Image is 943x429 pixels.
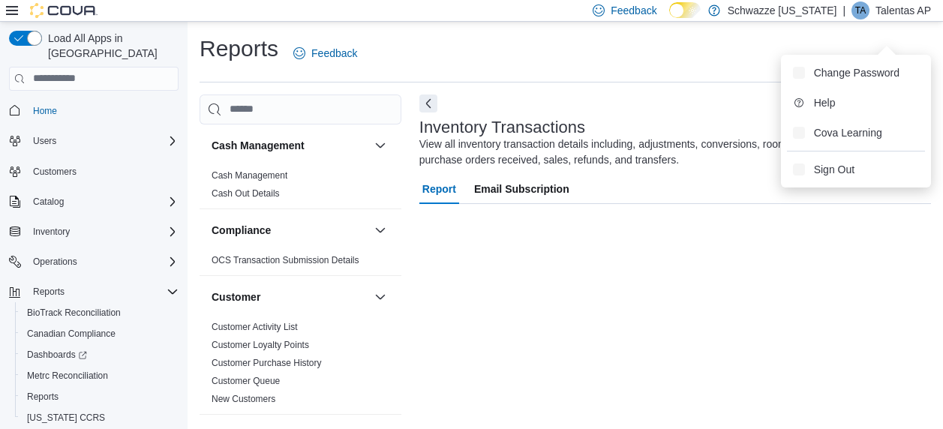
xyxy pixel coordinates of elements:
button: Home [3,100,185,121]
button: Reports [15,386,185,407]
p: Schwazze [US_STATE] [728,1,837,19]
span: TA [855,1,866,19]
span: Sign Out [814,162,854,177]
div: View all inventory transaction details including, adjustments, conversions, room movements, packa... [419,136,923,168]
span: Reports [27,391,59,403]
div: Cash Management [200,166,401,208]
span: Operations [33,256,77,268]
a: Dashboards [21,346,93,364]
span: BioTrack Reconciliation [27,307,121,319]
span: Report [422,174,456,204]
p: Talentas AP [875,1,931,19]
button: Inventory [27,223,76,241]
button: Operations [27,253,83,271]
span: Customer Loyalty Points [212,339,309,351]
button: Users [3,130,185,151]
button: Customer [371,288,389,306]
span: Customer Purchase History [212,357,322,369]
span: Dark Mode [669,18,670,19]
h1: Reports [200,34,278,64]
span: Email Subscription [474,174,569,204]
span: Washington CCRS [21,409,179,427]
span: Customers [33,166,77,178]
span: Load All Apps in [GEOGRAPHIC_DATA] [42,31,179,61]
button: Operations [3,251,185,272]
a: Customer Activity List [212,322,298,332]
button: Compliance [212,223,368,238]
button: Catalog [3,191,185,212]
button: Cash Management [212,138,368,153]
a: Metrc Reconciliation [21,367,114,385]
span: Users [27,132,179,150]
input: Dark Mode [669,2,701,18]
div: Compliance [200,251,401,275]
span: Catalog [27,193,179,211]
span: Metrc Reconciliation [27,370,108,382]
h3: Inventory Transactions [419,118,585,136]
a: BioTrack Reconciliation [21,304,127,322]
h3: Compliance [212,223,271,238]
p: | [842,1,845,19]
span: Customer Queue [212,375,280,387]
span: Feedback [611,3,656,18]
a: Customer Loyalty Points [212,340,309,350]
button: Help [787,91,925,115]
span: Reports [33,286,65,298]
div: Talentas AP [851,1,869,19]
button: Canadian Compliance [15,323,185,344]
button: Next [419,94,437,112]
button: Compliance [371,221,389,239]
span: Reports [21,388,179,406]
button: Change Password [787,61,925,85]
span: Dashboards [21,346,179,364]
a: Canadian Compliance [21,325,122,343]
button: Cova Learning [787,121,925,145]
span: Cash Management [212,169,287,181]
span: Cash Out Details [212,187,280,199]
h3: Cash Management [212,138,305,153]
span: Home [33,105,57,117]
button: Reports [3,281,185,302]
span: Home [27,101,179,120]
span: New Customers [212,393,275,405]
span: Inventory [27,223,179,241]
button: Inventory [3,221,185,242]
button: [US_STATE] CCRS [15,407,185,428]
button: BioTrack Reconciliation [15,302,185,323]
span: Change Password [814,65,899,80]
h3: Customer [212,289,260,304]
button: Cash Management [371,136,389,154]
span: Catalog [33,196,64,208]
img: Cova [30,3,98,18]
a: Home [27,102,63,120]
button: Customers [3,160,185,182]
span: Customer Activity List [212,321,298,333]
span: Feedback [311,46,357,61]
button: Metrc Reconciliation [15,365,185,386]
button: Users [27,132,62,150]
a: Customers [27,163,83,181]
span: Canadian Compliance [21,325,179,343]
span: BioTrack Reconciliation [21,304,179,322]
a: Reports [21,388,65,406]
span: Cova Learning [814,125,882,140]
span: Inventory [33,226,70,238]
a: OCS Transaction Submission Details [212,255,359,265]
button: Catalog [27,193,70,211]
a: New Customers [212,394,275,404]
a: Cash Management [212,170,287,181]
span: Customers [27,162,179,181]
a: Feedback [287,38,363,68]
button: Sign Out [787,157,925,181]
span: [US_STATE] CCRS [27,412,105,424]
span: Users [33,135,56,147]
a: Dashboards [15,344,185,365]
span: Dashboards [27,349,87,361]
a: Cash Out Details [212,188,280,199]
a: Customer Purchase History [212,358,322,368]
button: Customer [212,289,368,304]
a: [US_STATE] CCRS [21,409,111,427]
div: Customer [200,318,401,414]
span: Help [814,95,836,110]
span: OCS Transaction Submission Details [212,254,359,266]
